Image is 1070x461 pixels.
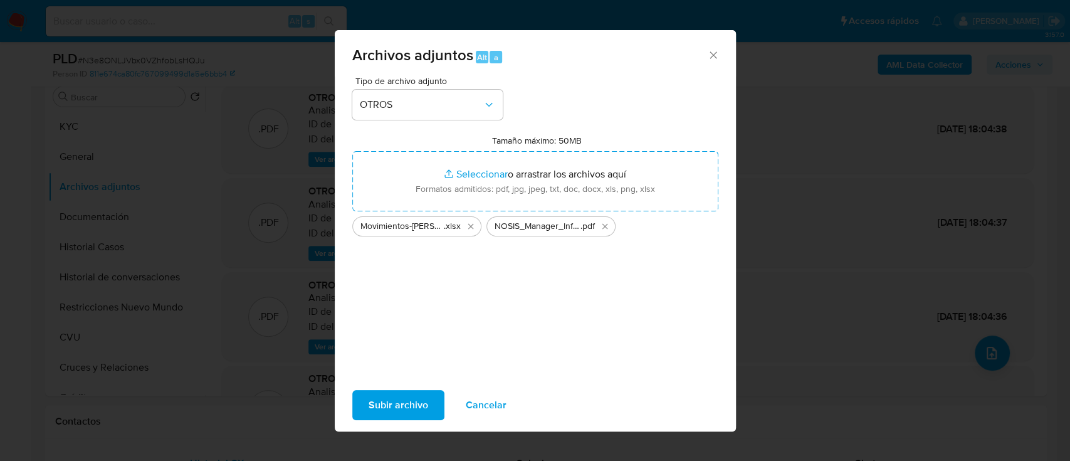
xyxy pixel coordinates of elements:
[597,219,612,234] button: Eliminar NOSIS_Manager_InformeIndividual_30717547256_654924_20250730144040.pdf
[444,220,461,233] span: .xlsx
[466,391,506,419] span: Cancelar
[352,90,503,120] button: OTROS
[355,77,506,85] span: Tipo de archivo adjunto
[463,219,478,234] button: Eliminar Movimientos-Agustin Sagasti.xlsx
[492,135,582,146] label: Tamaño máximo: 50MB
[352,390,444,420] button: Subir archivo
[495,220,580,233] span: NOSIS_Manager_InformeIndividual_30717547256_654924_20250730144040
[494,51,498,63] span: a
[707,49,718,60] button: Cerrar
[360,220,444,233] span: Movimientos-[PERSON_NAME]
[352,44,473,66] span: Archivos adjuntos
[580,220,595,233] span: .pdf
[360,98,483,111] span: OTROS
[352,211,718,236] ul: Archivos seleccionados
[449,390,523,420] button: Cancelar
[369,391,428,419] span: Subir archivo
[477,51,487,63] span: Alt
